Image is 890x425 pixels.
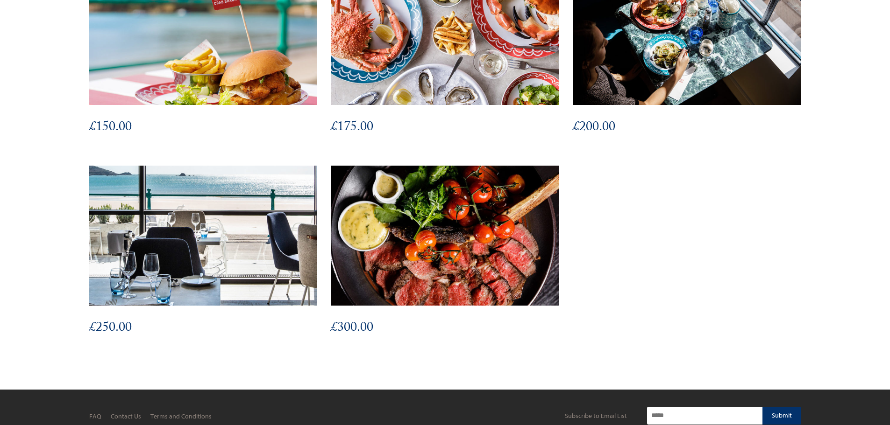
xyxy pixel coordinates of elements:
bdi: 150.00 [89,117,132,139]
span: £ [573,117,579,139]
bdi: 250.00 [89,317,132,340]
a: £300.00 [331,166,559,366]
span: £ [89,117,96,139]
a: £250.00 [89,166,317,366]
a: Contact Us [111,412,141,420]
bdi: 200.00 [573,117,615,139]
a: FAQ [89,412,101,420]
span: £ [331,117,337,139]
a: Terms and Conditions [150,412,212,420]
bdi: 175.00 [331,117,373,139]
button: Submit [762,407,801,425]
bdi: 300.00 [331,317,373,340]
span: £ [89,317,96,340]
div: Subscribe to Email List [565,411,627,419]
span: £ [331,317,337,340]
